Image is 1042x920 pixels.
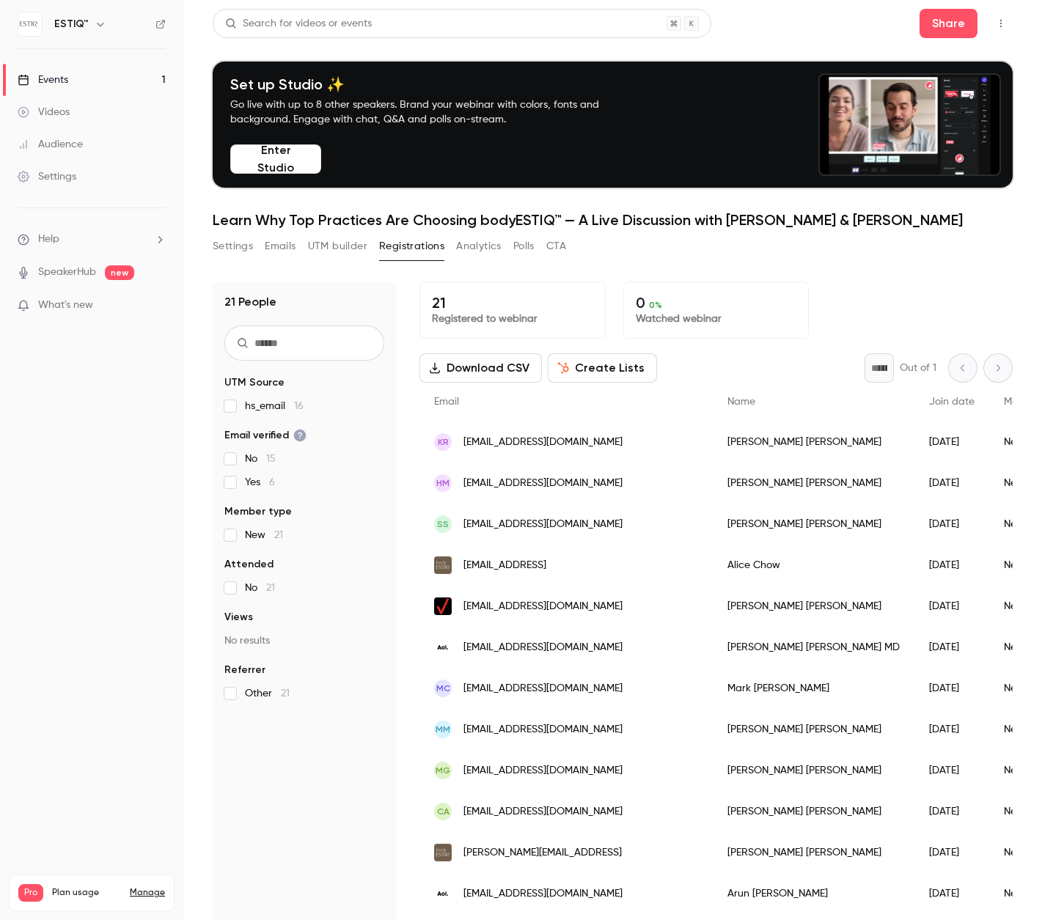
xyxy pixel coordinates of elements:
[245,452,276,466] span: No
[463,804,623,820] span: [EMAIL_ADDRESS][DOMAIN_NAME]
[379,235,444,258] button: Registrations
[18,884,43,902] span: Pro
[713,791,914,832] div: [PERSON_NAME] [PERSON_NAME]
[438,435,449,449] span: KR
[649,300,662,310] span: 0 %
[294,401,304,411] span: 16
[54,17,89,32] h6: ESTIQ™
[920,9,977,38] button: Share
[245,475,275,490] span: Yes
[463,476,623,491] span: [EMAIL_ADDRESS][DOMAIN_NAME]
[281,688,290,699] span: 21
[713,586,914,627] div: [PERSON_NAME] [PERSON_NAME]
[713,422,914,463] div: [PERSON_NAME] [PERSON_NAME]
[713,873,914,914] div: Arun [PERSON_NAME]
[727,397,755,407] span: Name
[437,805,450,818] span: CA
[266,583,275,593] span: 21
[269,477,275,487] span: 6
[713,463,914,504] div: [PERSON_NAME] [PERSON_NAME]
[245,399,304,413] span: hs_email
[148,299,166,312] iframe: Noticeable Trigger
[432,312,593,326] p: Registered to webinar
[463,886,623,902] span: [EMAIL_ADDRESS][DOMAIN_NAME]
[456,235,502,258] button: Analytics
[224,633,384,648] p: No results
[230,76,634,93] h4: Set up Studio ✨
[245,528,283,542] span: New
[713,504,914,545] div: [PERSON_NAME] [PERSON_NAME]
[224,428,307,443] span: Email verified
[436,723,450,736] span: MM
[224,557,274,572] span: Attended
[434,397,459,407] span: Email
[213,211,1013,229] h1: Learn Why Top Practices Are Choosing bodyESTIQ™ — A Live Discussion with [PERSON_NAME] & [PERSON_...
[436,476,450,490] span: HM
[224,375,285,390] span: UTM Source
[513,235,535,258] button: Polls
[38,232,59,247] span: Help
[224,375,384,701] section: facet-groups
[463,599,623,614] span: [EMAIL_ADDRESS][DOMAIN_NAME]
[274,530,283,540] span: 21
[245,581,275,595] span: No
[18,232,166,247] li: help-dropdown-opener
[713,545,914,586] div: Alice Chow
[914,463,989,504] div: [DATE]
[434,597,452,615] img: verizon.net
[463,681,623,696] span: [EMAIL_ADDRESS][DOMAIN_NAME]
[914,627,989,668] div: [DATE]
[18,137,83,152] div: Audience
[437,518,449,531] span: SS
[929,397,975,407] span: Join date
[713,832,914,873] div: [PERSON_NAME] [PERSON_NAME]
[434,885,452,902] img: aol.com
[914,709,989,750] div: [DATE]
[463,517,623,532] span: [EMAIL_ADDRESS][DOMAIN_NAME]
[434,556,452,574] img: estiq.ai
[713,709,914,750] div: [PERSON_NAME] [PERSON_NAME]
[432,294,593,312] p: 21
[463,845,622,861] span: [PERSON_NAME][EMAIL_ADDRESS]
[52,887,121,899] span: Plan usage
[463,435,623,450] span: [EMAIL_ADDRESS][DOMAIN_NAME]
[546,235,566,258] button: CTA
[463,763,623,779] span: [EMAIL_ADDRESS][DOMAIN_NAME]
[38,298,93,313] span: What's new
[245,686,290,701] span: Other
[914,791,989,832] div: [DATE]
[224,610,253,625] span: Views
[914,422,989,463] div: [DATE]
[436,764,450,777] span: MG
[18,73,68,87] div: Events
[914,545,989,586] div: [DATE]
[914,504,989,545] div: [DATE]
[914,750,989,791] div: [DATE]
[434,844,452,861] img: estiq.ai
[463,640,623,655] span: [EMAIL_ADDRESS][DOMAIN_NAME]
[434,639,452,656] img: aol.com
[713,750,914,791] div: [PERSON_NAME] [PERSON_NAME]
[914,586,989,627] div: [DATE]
[463,722,623,737] span: [EMAIL_ADDRESS][DOMAIN_NAME]
[213,235,253,258] button: Settings
[230,97,634,127] p: Go live with up to 8 other speakers. Brand your webinar with colors, fonts and background. Engage...
[914,668,989,709] div: [DATE]
[130,887,165,899] a: Manage
[914,873,989,914] div: [DATE]
[224,293,276,311] h1: 21 People
[18,169,76,184] div: Settings
[18,105,70,119] div: Videos
[18,12,42,36] img: ESTIQ™
[636,312,797,326] p: Watched webinar
[224,504,292,519] span: Member type
[225,16,372,32] div: Search for videos or events
[230,144,321,174] button: Enter Studio
[713,668,914,709] div: Mark [PERSON_NAME]
[914,832,989,873] div: [DATE]
[38,265,96,280] a: SpeakerHub
[266,454,276,464] span: 15
[436,682,450,695] span: MC
[713,627,914,668] div: [PERSON_NAME] [PERSON_NAME] MD
[224,663,265,677] span: Referrer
